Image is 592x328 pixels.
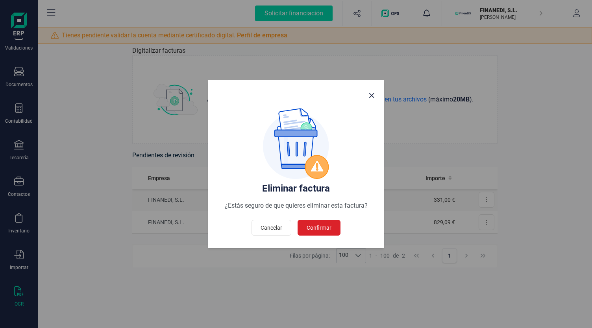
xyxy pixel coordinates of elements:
[263,108,329,179] img: eliminar_remesa
[217,182,375,195] h4: Eliminar factura
[365,89,378,102] button: Close
[307,224,331,232] span: Confirmar
[261,224,282,232] span: Cancelar
[217,201,375,210] p: ¿Estás seguro de que quieres eliminar esta factura?
[252,220,291,236] button: Cancelar
[298,220,340,236] button: Confirmar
